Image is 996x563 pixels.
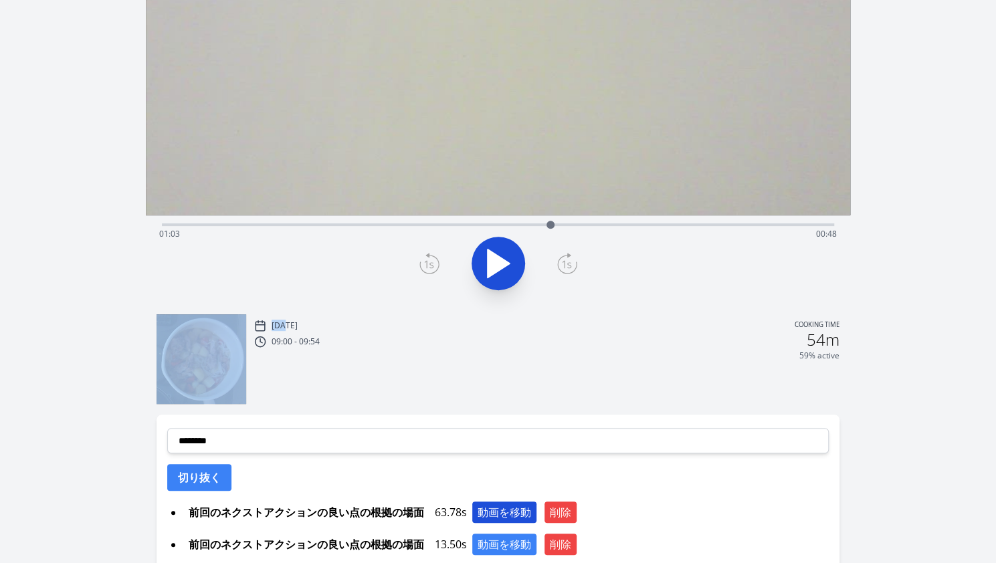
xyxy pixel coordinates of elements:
button: 切り抜く [167,464,231,491]
span: 01:03 [159,228,180,239]
button: 削除 [544,501,577,523]
p: [DATE] [272,320,298,331]
button: 動画を移動 [472,501,536,523]
button: 削除 [544,534,577,555]
h2: 54m [807,332,839,348]
div: 63.78s [183,501,829,523]
p: Cooking time [795,320,839,332]
div: 13.50s [183,534,829,555]
button: 動画を移動 [472,534,536,555]
span: 00:48 [816,228,837,239]
img: 251006000105_thumb.jpeg [157,314,246,404]
p: 59% active [799,350,839,361]
span: 前回のネクストアクションの良い点の根拠の場面 [183,534,429,555]
p: 09:00 - 09:54 [272,336,320,347]
span: 前回のネクストアクションの良い点の根拠の場面 [183,501,429,523]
